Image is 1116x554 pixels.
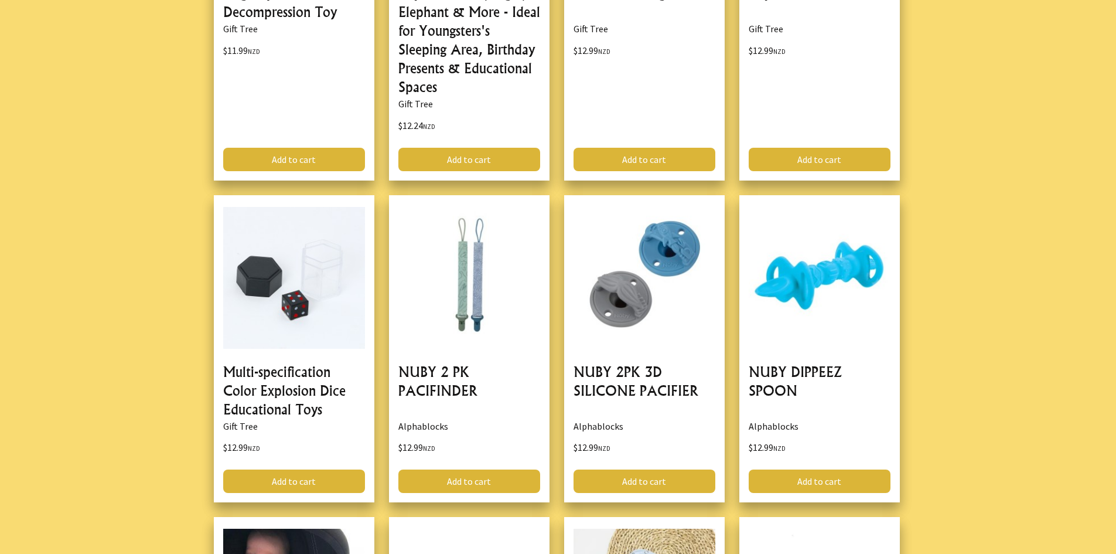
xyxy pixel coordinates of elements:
a: Add to cart [749,470,890,493]
a: Add to cart [398,148,540,171]
a: Add to cart [574,470,715,493]
a: Add to cart [574,148,715,171]
a: Add to cart [398,470,540,493]
a: Add to cart [749,148,890,171]
a: Add to cart [223,148,365,171]
a: Add to cart [223,470,365,493]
